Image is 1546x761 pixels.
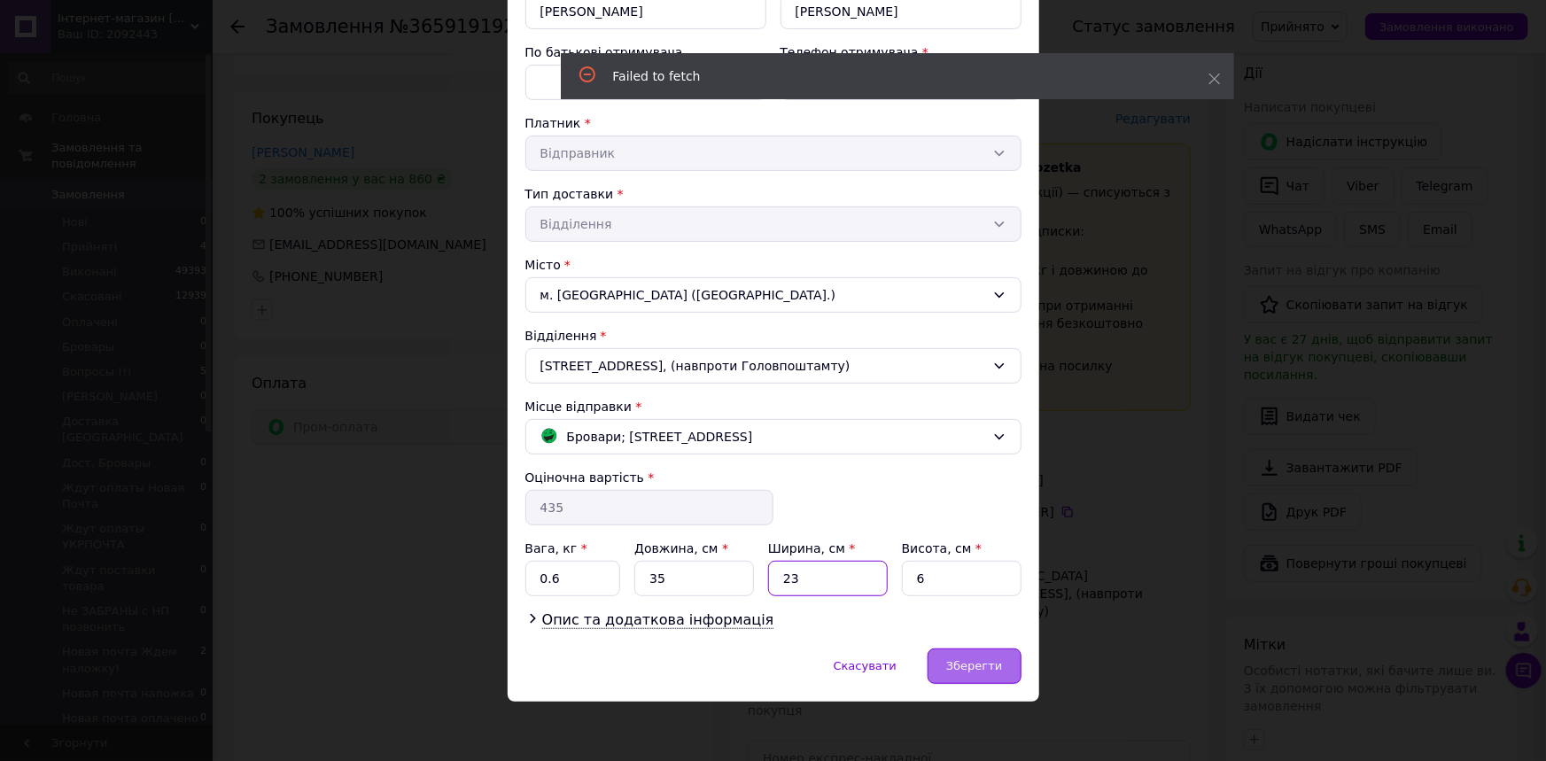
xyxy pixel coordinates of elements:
[525,470,644,485] label: Оціночна вартість
[613,67,1164,85] div: Failed to fetch
[542,611,774,629] span: Опис та додаткова інформація
[525,327,1022,345] div: Відділення
[946,659,1002,672] span: Зберегти
[768,541,855,555] label: Ширина, см
[525,541,587,555] label: Вага, кг
[525,256,1022,274] div: Місто
[525,185,1022,203] div: Тип доставки
[834,659,897,672] span: Скасувати
[525,348,1022,384] div: [STREET_ADDRESS], (навпроти Головпоштамту)
[525,398,1022,415] div: Місце відправки
[525,114,1022,132] div: Платник
[902,541,982,555] label: Висота, см
[525,277,1022,313] div: м. [GEOGRAPHIC_DATA] ([GEOGRAPHIC_DATA].)
[781,45,919,59] label: Телефон отримувача
[567,427,753,447] span: Бровари; [STREET_ADDRESS]
[634,541,728,555] label: Довжина, см
[525,45,683,59] label: По батькові отримувача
